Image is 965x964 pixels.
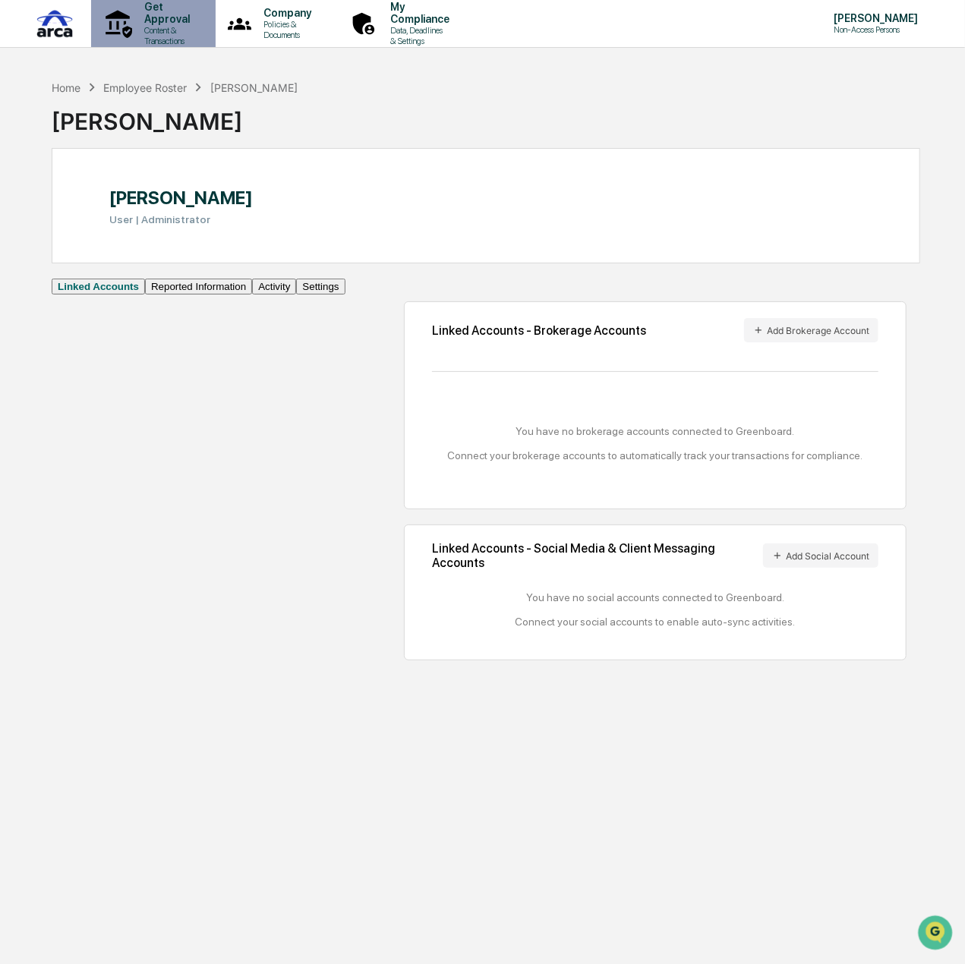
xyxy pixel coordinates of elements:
[916,914,957,955] iframe: Open customer support
[110,270,122,282] div: 🗄️
[15,31,276,55] p: How can we help?
[132,1,197,25] p: Get Approval
[378,1,457,25] p: My Compliance
[109,187,253,209] h1: [PERSON_NAME]
[822,24,926,35] p: Non-Access Persons
[125,269,188,284] span: Attestations
[68,115,249,131] div: Start new chat
[68,131,209,143] div: We're available if you need us!
[132,25,197,46] p: Content & Transactions
[432,591,878,628] div: You have no social accounts connected to Greenboard. Connect your social accounts to enable auto-...
[296,279,345,295] button: Settings
[52,279,145,295] button: Linked Accounts
[30,298,96,313] span: Data Lookup
[126,206,131,218] span: •
[9,291,102,319] a: 🔎Data Lookup
[52,279,345,295] div: secondary tabs example
[15,299,27,311] div: 🔎
[432,425,878,462] div: You have no brokerage accounts connected to Greenboard. Connect your brokerage accounts to automa...
[235,165,276,183] button: See all
[107,334,184,346] a: Powered byPylon
[104,263,194,290] a: 🗄️Attestations
[432,541,878,570] div: Linked Accounts - Social Media & Client Messaging Accounts
[15,115,43,143] img: 1746055101610-c473b297-6a78-478c-a979-82029cc54cd1
[744,318,878,342] button: Add Brokerage Account
[15,270,27,282] div: 🖐️
[251,19,319,40] p: Policies & Documents
[252,279,296,295] button: Activity
[251,7,319,19] p: Company
[763,543,878,568] button: Add Social Account
[30,269,98,284] span: Preclearance
[109,213,253,225] h3: User | Administrator
[258,120,276,138] button: Start new chat
[9,263,104,290] a: 🖐️Preclearance
[822,12,926,24] p: [PERSON_NAME]
[52,81,80,94] div: Home
[103,81,187,94] div: Employee Roster
[15,168,102,180] div: Past conversations
[36,7,73,41] img: logo
[134,206,171,218] span: 1:17 PM
[15,191,39,216] img: Jack Rasmussen
[30,206,43,219] img: 1746055101610-c473b297-6a78-478c-a979-82029cc54cd1
[47,206,123,218] span: [PERSON_NAME]
[432,323,646,338] div: Linked Accounts - Brokerage Accounts
[145,279,252,295] button: Reported Information
[52,96,298,135] div: [PERSON_NAME]
[151,335,184,346] span: Pylon
[210,81,298,94] div: [PERSON_NAME]
[32,115,59,143] img: 8933085812038_c878075ebb4cc5468115_72.jpg
[378,25,457,46] p: Data, Deadlines & Settings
